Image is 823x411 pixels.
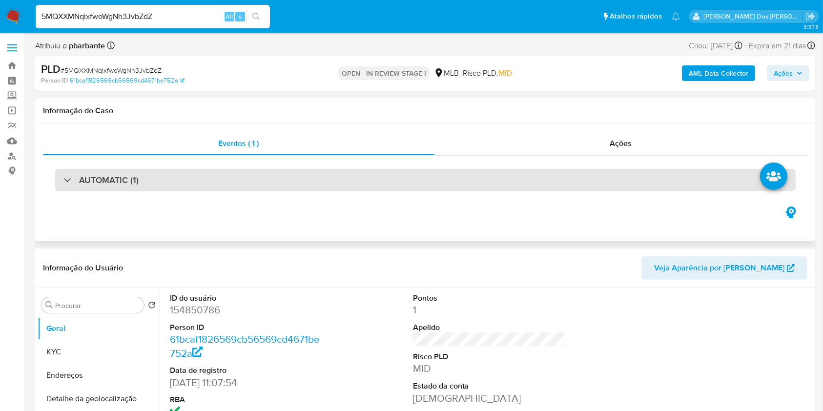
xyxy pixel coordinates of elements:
[413,391,565,405] dd: [DEMOGRAPHIC_DATA]
[704,12,802,21] p: priscilla.barbante@mercadopago.com.br
[41,61,61,77] b: PLD
[689,65,748,81] b: AML Data Collector
[774,65,793,81] span: Ações
[413,303,565,317] dd: 1
[170,394,322,405] dt: RBA
[38,340,160,364] button: KYC
[41,76,68,85] b: Person ID
[413,362,565,375] dd: MID
[70,76,185,85] a: 61bcaf1826569cb56569cd4671be752a
[219,138,259,149] span: Eventos ( 1 )
[689,39,742,52] div: Criou: [DATE]
[239,12,242,21] span: s
[67,40,105,51] b: pbarbante
[148,301,156,312] button: Retornar ao pedido padrão
[45,301,53,309] button: Procurar
[43,106,807,116] h1: Informação do Caso
[170,332,320,360] a: 61bcaf1826569cb56569cd4671be752a
[682,65,755,81] button: AML Data Collector
[413,351,565,362] dt: Risco PLD
[35,41,105,51] span: Atribuiu o
[654,256,784,280] span: Veja Aparência por [PERSON_NAME]
[38,364,160,387] button: Endereços
[79,175,139,185] h3: AUTOMATIC (1)
[55,169,796,191] div: AUTOMATIC (1)
[413,322,565,333] dt: Apelido
[498,67,512,79] span: MID
[672,12,680,21] a: Notificações
[246,10,266,23] button: search-icon
[38,387,160,411] button: Detalhe da geolocalização
[610,138,632,149] span: Ações
[38,317,160,340] button: Geral
[170,303,322,317] dd: 154850786
[338,66,430,80] p: OPEN - IN REVIEW STAGE I
[641,256,807,280] button: Veja Aparência por [PERSON_NAME]
[170,293,322,304] dt: ID do usuário
[36,10,270,23] input: Pesquise usuários ou casos...
[749,41,806,51] span: Expira em 21 dias
[170,376,322,390] dd: [DATE] 11:07:54
[170,322,322,333] dt: Person ID
[413,381,565,391] dt: Estado da conta
[805,11,816,21] a: Sair
[226,12,233,21] span: Alt
[413,293,565,304] dt: Pontos
[55,301,140,310] input: Procurar
[610,11,662,21] span: Atalhos rápidos
[170,365,322,376] dt: Data de registro
[61,65,162,75] span: # 5MQXXMNqlxfwoWgNh3JvbZdZ
[43,263,123,273] h1: Informação do Usuário
[767,65,809,81] button: Ações
[463,68,512,79] span: Risco PLD:
[744,39,747,52] span: -
[434,68,459,79] div: MLB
